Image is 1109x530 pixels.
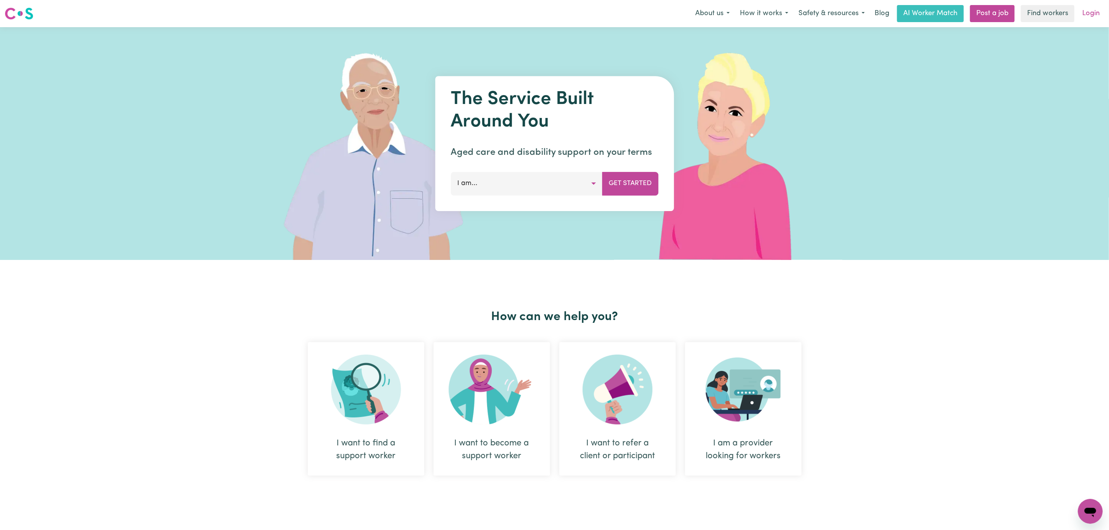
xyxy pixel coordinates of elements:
[690,5,735,22] button: About us
[706,355,781,424] img: Provider
[704,437,783,462] div: I am a provider looking for workers
[793,5,870,22] button: Safety & resources
[897,5,964,22] a: AI Worker Match
[1021,5,1074,22] a: Find workers
[1078,5,1104,22] a: Login
[5,5,33,23] a: Careseekers logo
[308,342,424,476] div: I want to find a support worker
[602,172,658,195] button: Get Started
[451,172,602,195] button: I am...
[451,88,658,133] h1: The Service Built Around You
[451,145,658,159] p: Aged care and disability support on your terms
[870,5,894,22] a: Blog
[583,355,653,424] img: Refer
[5,7,33,21] img: Careseekers logo
[449,355,535,424] img: Become Worker
[559,342,676,476] div: I want to refer a client or participant
[326,437,406,462] div: I want to find a support worker
[685,342,802,476] div: I am a provider looking for workers
[970,5,1015,22] a: Post a job
[452,437,531,462] div: I want to become a support worker
[331,355,401,424] img: Search
[1078,499,1103,524] iframe: Button to launch messaging window, conversation in progress
[303,310,806,324] h2: How can we help you?
[434,342,550,476] div: I want to become a support worker
[578,437,657,462] div: I want to refer a client or participant
[735,5,793,22] button: How it works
